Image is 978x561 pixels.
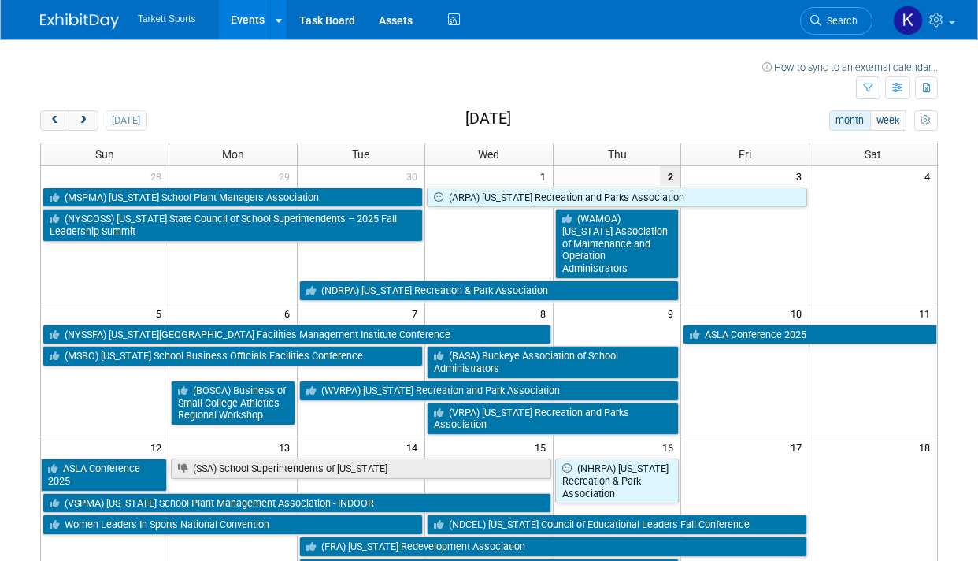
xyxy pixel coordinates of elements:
a: (BOSCA) Business of Small College Athletics Regional Workshop [171,381,295,425]
span: Sun [95,148,114,161]
img: ExhibitDay [40,13,119,29]
a: (VSPMA) [US_STATE] School Plant Management Association - INDOOR [43,493,551,514]
span: 7 [410,303,424,323]
button: prev [40,110,69,131]
span: Thu [608,148,627,161]
span: Sat [865,148,881,161]
button: [DATE] [106,110,147,131]
a: (WVRPA) [US_STATE] Recreation and Park Association [299,381,680,401]
span: 13 [277,437,297,457]
span: Fri [739,148,751,161]
a: (NDCEL) [US_STATE] Council of Educational Leaders Fall Conference [427,515,807,535]
span: 2 [660,166,680,186]
a: (MSBO) [US_STATE] School Business Officials Facilities Conference [43,346,423,366]
a: (NDRPA) [US_STATE] Recreation & Park Association [299,280,680,301]
a: (NYSCOSS) [US_STATE] State Council of School Superintendents – 2025 Fall Leadership Summit [43,209,423,241]
a: (SSA) School Superintendents of [US_STATE] [171,459,551,479]
span: 18 [917,437,937,457]
a: ASLA Conference 2025 [683,325,937,345]
a: Women Leaders In Sports National Convention [43,515,423,535]
span: 28 [149,166,169,186]
i: Personalize Calendar [921,116,931,126]
span: 10 [789,303,809,323]
a: (BASA) Buckeye Association of School Administrators [427,346,679,378]
a: (ARPA) [US_STATE] Recreation and Parks Association [427,188,807,208]
span: 3 [795,166,809,186]
span: 5 [154,303,169,323]
span: 4 [923,166,937,186]
span: 29 [277,166,297,186]
h2: [DATE] [465,110,511,128]
span: 30 [405,166,424,186]
span: 6 [283,303,297,323]
a: ASLA Conference 2025 [41,459,167,491]
a: (NYSSFA) [US_STATE][GEOGRAPHIC_DATA] Facilities Management Institute Conference [43,325,551,345]
span: 1 [539,166,553,186]
span: 14 [405,437,424,457]
a: How to sync to an external calendar... [762,61,938,73]
button: next [69,110,98,131]
span: 15 [533,437,553,457]
button: week [870,110,906,131]
button: month [829,110,871,131]
span: Tue [352,148,369,161]
a: (NHRPA) [US_STATE] Recreation & Park Association [555,459,680,503]
span: Mon [222,148,244,161]
span: 9 [666,303,680,323]
span: Tarkett Sports [138,13,195,24]
a: (FRA) [US_STATE] Redevelopment Association [299,537,807,557]
a: (MSPMA) [US_STATE] School Plant Managers Association [43,188,423,208]
span: 8 [539,303,553,323]
a: (WAMOA) [US_STATE] Association of Maintenance and Operation Administrators [555,209,680,279]
button: myCustomButton [914,110,938,131]
a: Search [800,7,872,35]
span: Wed [478,148,499,161]
span: 12 [149,437,169,457]
span: 16 [661,437,680,457]
span: Search [821,15,858,27]
a: (VRPA) [US_STATE] Recreation and Parks Association [427,403,679,435]
span: 11 [917,303,937,323]
img: Kelsey Hunter [893,6,923,35]
span: 17 [789,437,809,457]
